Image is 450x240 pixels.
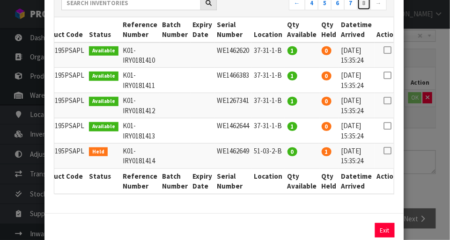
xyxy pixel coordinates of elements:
td: 37-31-1-B [252,43,285,68]
td: K01-IRY0181412 [121,93,160,118]
td: [DATE] 15:35:24 [339,43,375,68]
th: Batch Number [160,17,191,43]
th: Reference Number [121,168,160,193]
th: Location [252,17,285,43]
button: Exit [375,223,395,238]
span: 1 [288,72,297,80]
span: Available [89,46,118,56]
th: Action [375,168,400,193]
th: Action [375,17,400,43]
th: Qty Available [285,168,319,193]
span: 0 [322,97,332,106]
th: Location [252,168,285,193]
th: Datetime Arrived [339,17,375,43]
span: 0 [288,147,297,156]
th: Product Code [36,168,87,193]
td: WE1267341 [215,93,252,118]
th: Qty Held [319,17,339,43]
td: [DATE] 15:35:24 [339,93,375,118]
span: 1 [288,46,297,55]
th: Status [87,17,121,43]
span: 0 [322,122,332,131]
th: Serial Number [215,17,252,43]
th: Qty Available [285,17,319,43]
span: 0 [322,46,332,55]
span: 1 [322,147,332,156]
span: Available [89,97,118,106]
td: 5KSM195PSAPL [36,118,87,144]
th: Datetime Arrived [339,168,375,193]
th: Batch Number [160,168,191,193]
td: K01-IRY0181413 [121,118,160,144]
td: 5KSM195PSAPL [36,68,87,93]
td: WE1462644 [215,118,252,144]
span: 0 [322,72,332,80]
td: 5KSM195PSAPL [36,93,87,118]
td: K01-IRY0181411 [121,68,160,93]
td: WE1462649 [215,143,252,168]
td: 37-31-1-B [252,118,285,144]
th: Product Code [36,17,87,43]
th: Status [87,168,121,193]
td: 51-03-2-B [252,143,285,168]
th: Qty Held [319,168,339,193]
td: 5KSM195PSAPL [36,43,87,68]
span: 1 [288,122,297,131]
span: Available [89,122,118,131]
th: Expiry Date [191,168,215,193]
span: Held [89,147,108,157]
td: [DATE] 15:35:24 [339,118,375,144]
td: 37-31-1-B [252,68,285,93]
td: [DATE] 15:35:24 [339,68,375,93]
td: WE1466383 [215,68,252,93]
td: 5KSM195PSAPL [36,143,87,168]
th: Expiry Date [191,17,215,43]
th: Reference Number [121,17,160,43]
span: Available [89,72,118,81]
span: 1 [288,97,297,106]
td: [DATE] 15:35:24 [339,143,375,168]
td: K01-IRY0181414 [121,143,160,168]
td: WE1462620 [215,43,252,68]
td: 37-31-1-B [252,93,285,118]
td: K01-IRY0181410 [121,43,160,68]
th: Serial Number [215,168,252,193]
